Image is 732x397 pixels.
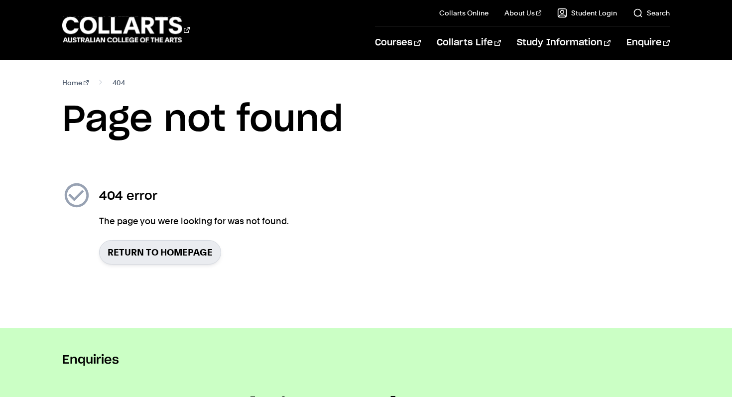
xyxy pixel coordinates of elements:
a: Collarts Life [437,26,501,59]
a: Search [633,8,670,18]
a: Courses [375,26,420,59]
a: Home [62,76,89,90]
a: Student Login [557,8,617,18]
a: About Us [504,8,541,18]
a: Study Information [517,26,610,59]
a: Collarts Online [439,8,488,18]
h2: 404 error [99,188,289,204]
div: Go to homepage [62,15,190,44]
div: Enquiries [62,328,670,380]
span: 404 [113,76,125,90]
h1: Page not found [62,98,670,142]
a: Return to homepage [99,240,221,265]
a: Enquire [626,26,670,59]
p: The page you were looking for was not found. [99,214,289,228]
